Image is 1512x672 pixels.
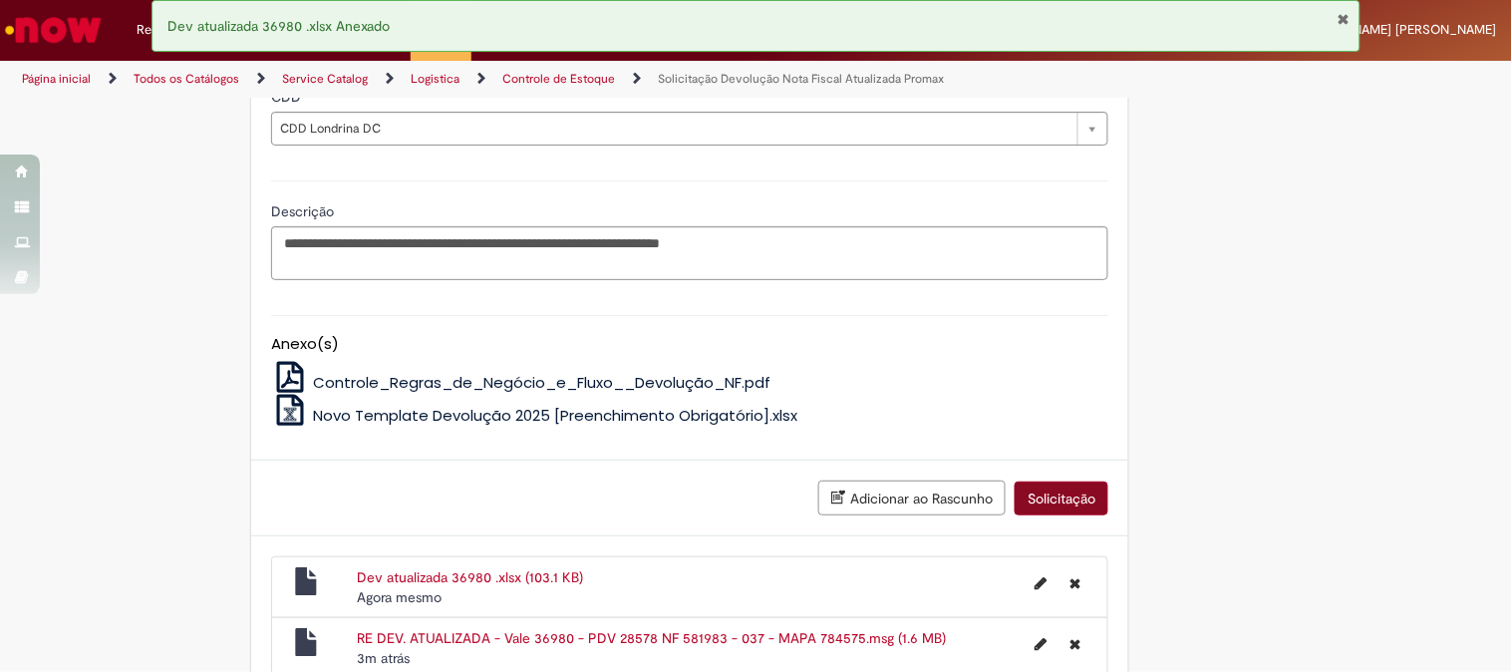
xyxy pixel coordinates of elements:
a: Service Catalog [282,71,368,87]
span: Descrição [271,202,338,220]
a: Dev atualizada 36980 .xlsx (103.1 KB) [357,568,583,586]
span: Requisições [137,20,206,40]
button: Editar nome de arquivo Dev atualizada 36980 .xlsx [1023,567,1058,599]
a: RE DEV. ATUALIZADA - Vale 36980 - PDV 28578 NF 581983 - 037 - MAPA 784575.msg (1.6 MB) [357,629,946,647]
a: Controle de Estoque [502,71,615,87]
button: Editar nome de arquivo RE DEV. ATUALIZADA - Vale 36980 - PDV 28578 NF 581983 - 037 - MAPA 784575.msg [1023,628,1058,660]
a: Novo Template Devolução 2025 [Preenchimento Obrigatório].xlsx [271,405,797,426]
a: Controle_Regras_de_Negócio_e_Fluxo__Devolução_NF.pdf [271,372,770,393]
time: 30/08/2025 12:43:39 [357,588,442,606]
a: Todos os Catálogos [134,71,239,87]
time: 30/08/2025 12:40:13 [357,649,410,667]
button: Solicitação [1015,482,1108,515]
span: CDD [271,88,305,106]
span: CDD Londrina DC [280,113,1067,145]
span: [PERSON_NAME] [PERSON_NAME] [1292,21,1497,38]
span: Agora mesmo [357,588,442,606]
a: Página inicial [22,71,91,87]
button: Excluir RE DEV. ATUALIZADA - Vale 36980 - PDV 28578 NF 581983 - 037 - MAPA 784575.msg [1058,628,1092,660]
ul: Trilhas de página [15,61,993,98]
button: Adicionar ao Rascunho [818,481,1006,515]
button: Excluir Dev atualizada 36980 .xlsx [1058,567,1092,599]
button: Fechar Notificação [1337,11,1350,27]
textarea: Descrição [271,226,1108,280]
h5: Anexo(s) [271,336,1108,353]
a: Logistica [411,71,459,87]
a: Solicitação Devolução Nota Fiscal Atualizada Promax [658,71,944,87]
img: ServiceNow [2,10,105,50]
span: Controle_Regras_de_Negócio_e_Fluxo__Devolução_NF.pdf [313,372,770,393]
span: 3m atrás [357,649,410,667]
span: Novo Template Devolução 2025 [Preenchimento Obrigatório].xlsx [313,405,797,426]
span: Dev atualizada 36980 .xlsx Anexado [167,17,391,35]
